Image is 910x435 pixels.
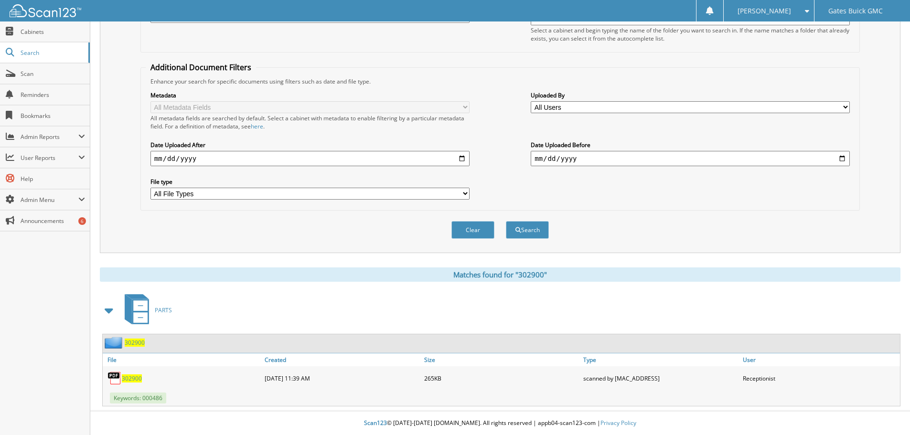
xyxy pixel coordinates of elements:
span: Help [21,175,85,183]
span: PARTS [155,306,172,314]
span: Admin Menu [21,196,78,204]
a: 302900 [125,339,145,347]
span: User Reports [21,154,78,162]
div: 265KB [422,369,581,388]
div: Enhance your search for specific documents using filters such as date and file type. [146,77,855,85]
span: Admin Reports [21,133,78,141]
img: PDF.png [107,371,122,385]
a: Privacy Policy [600,419,636,427]
span: Gates Buick GMC [828,8,883,14]
span: Reminders [21,91,85,99]
div: © [DATE]-[DATE] [DOMAIN_NAME]. All rights reserved | appb04-scan123-com | [90,412,910,435]
a: Created [262,353,422,366]
span: Bookmarks [21,112,85,120]
label: File type [150,178,470,186]
span: Search [21,49,84,57]
div: All metadata fields are searched by default. Select a cabinet with metadata to enable filtering b... [150,114,470,130]
div: scanned by [MAC_ADDRESS] [581,369,740,388]
a: 302900 [122,374,142,382]
input: end [531,151,850,166]
span: Scan123 [364,419,387,427]
div: Receptionist [740,369,900,388]
img: folder2.png [105,337,125,349]
div: Matches found for "302900" [100,267,900,282]
div: Select a cabinet and begin typing the name of the folder you want to search in. If the name match... [531,26,850,42]
a: User [740,353,900,366]
div: [DATE] 11:39 AM [262,369,422,388]
label: Uploaded By [531,91,850,99]
span: Keywords: 000486 [110,393,166,403]
span: [PERSON_NAME] [738,8,791,14]
img: scan123-logo-white.svg [10,4,81,17]
span: Announcements [21,217,85,225]
a: Type [581,353,740,366]
a: here [251,122,263,130]
label: Metadata [150,91,470,99]
a: Size [422,353,581,366]
a: PARTS [119,291,172,329]
span: Scan [21,70,85,78]
label: Date Uploaded After [150,141,470,149]
button: Clear [451,221,494,239]
button: Search [506,221,549,239]
div: 6 [78,217,86,225]
legend: Additional Document Filters [146,62,256,73]
label: Date Uploaded Before [531,141,850,149]
a: File [103,353,262,366]
input: start [150,151,470,166]
span: Cabinets [21,28,85,36]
